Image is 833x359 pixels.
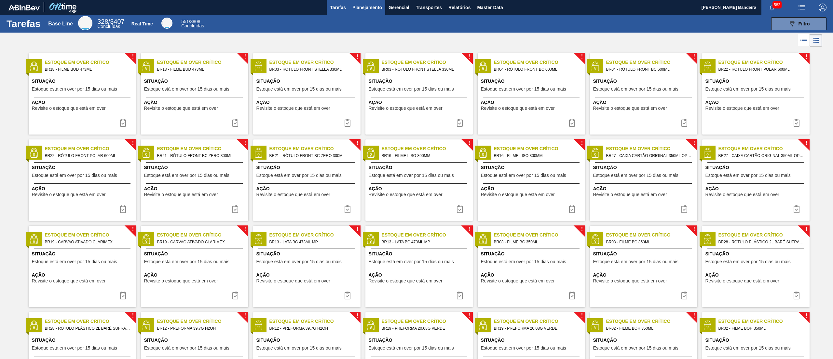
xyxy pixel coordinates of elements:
span: Situação [144,337,247,344]
span: Estoque está em over por 15 dias ou mais [256,87,342,92]
span: Estoque está em over por 15 dias ou mais [256,259,342,264]
img: status [366,62,376,71]
span: Situação [705,251,808,257]
img: status [141,148,151,158]
img: icon-task complete [456,205,464,213]
div: Completar tarefa: 30128890 [564,289,580,302]
img: icon-task complete [119,205,127,213]
span: Estoque está em over por 15 dias ou mais [144,346,229,351]
span: Revisite o estoque que está em over [481,192,555,197]
span: Situação [256,164,359,171]
img: status [253,148,263,158]
span: Ação [144,185,247,192]
span: Estoque em Over Crítico [606,232,697,238]
span: Estoque em Over Crítico [718,318,810,325]
span: ! [132,54,134,59]
button: Filtro [771,17,826,30]
span: Estoque em Over Crítico [269,232,361,238]
span: ! [244,54,246,59]
span: ! [469,141,471,146]
div: Real Time [131,21,153,26]
span: ! [132,227,134,232]
span: BR03 - RÓTULO FRONT STELLA 330ML [382,66,468,73]
img: status [703,62,712,71]
span: Ação [32,272,134,279]
span: / 3407 [97,18,124,25]
div: Base Line [48,21,73,27]
span: Estoque está em over por 15 dias ou mais [705,173,791,178]
span: Estoque em Over Crítico [45,145,136,152]
img: icon-task complete [119,119,127,127]
span: ! [244,227,246,232]
span: BR19 - CARVAO ATIVADO CLARIMEX [157,238,243,246]
div: Completar tarefa: 30128884 [115,203,131,216]
span: BR03 - FILME BC 350ML [606,238,692,246]
span: Revisite o estoque que está em over [32,279,106,283]
span: Situação [369,337,471,344]
img: icon-task complete [680,119,688,127]
span: Revisite o estoque que está em over [705,279,779,283]
span: ! [244,141,246,146]
button: icon-task complete [676,116,692,129]
span: BR22 - RÓTULO FRONT POLAR 600ML [718,66,804,73]
span: BR13 - LATA BC 473ML MP [269,238,355,246]
span: Revisite o estoque que está em over [481,279,555,283]
button: icon-task complete [789,203,804,216]
button: Notificações [761,3,782,12]
div: Completar tarefa: 30128882 [452,116,468,129]
span: BR28 - RÓTULO PLÁSTICO 2L BARÉ SUFRAMA AH [718,238,804,246]
span: Situação [593,78,696,85]
div: Completar tarefa: 30128886 [452,203,468,216]
span: Estoque está em over por 15 dias ou mais [705,87,791,92]
span: ! [356,227,358,232]
img: status [703,148,712,158]
img: icon-task complete [680,292,688,299]
span: Relatórios [448,4,471,11]
span: BR02 - FILME BOH 350ML [718,325,804,332]
button: icon-task complete [452,116,468,129]
button: icon-task complete [340,289,355,302]
span: Revisite o estoque que está em over [369,106,443,111]
div: Completar tarefa: 30128885 [227,203,243,216]
div: Completar tarefa: 30128883 [676,116,692,129]
span: BR21 - RÓTULO FRONT BC ZERO 300ML [269,152,355,159]
div: Completar tarefa: 30128881 [115,116,131,129]
span: Estoque em Over Crítico [382,59,473,66]
button: icon-task complete [227,289,243,302]
span: Revisite o estoque que está em over [593,279,667,283]
span: BR12 - PREFORMA 39,7G H2OH [269,325,355,332]
img: status [141,62,151,71]
span: Estoque em Over Crítico [718,145,810,152]
span: / 3808 [181,19,200,24]
span: Revisite o estoque que está em over [144,192,218,197]
span: Revisite o estoque que está em over [256,106,330,111]
span: Ação [256,185,359,192]
span: Estoque em Over Crítico [157,59,248,66]
button: icon-task complete [340,203,355,216]
div: Real Time [181,20,204,28]
span: Estoque em Over Crítico [606,59,697,66]
span: Situação [32,164,134,171]
span: Estoque está em over por 15 dias ou mais [593,173,678,178]
span: Estoque está em over por 15 dias ou mais [593,87,678,92]
span: ! [356,54,358,59]
div: Completar tarefa: 30128882 [340,116,355,129]
span: Situação [705,337,808,344]
img: icon-task complete [680,205,688,213]
div: Completar tarefa: 30128891 [789,289,804,302]
img: icon-task complete [568,119,576,127]
img: status [253,234,263,244]
span: Estoque está em over por 15 dias ou mais [32,346,117,351]
span: Situação [593,337,696,344]
span: Concluídas [181,23,204,28]
div: Completar tarefa: 30128881 [227,116,243,129]
span: Situação [32,251,134,257]
span: ! [693,54,695,59]
span: Estoque está em over por 15 dias ou mais [481,346,566,351]
img: icon-task complete [119,292,127,299]
span: ! [693,227,695,232]
img: status [141,321,151,330]
span: Situação [144,251,247,257]
span: BR27 - CAIXA CARTÃO ORIGINAL 350ML OPEN CORNER [718,152,804,159]
span: Filtro [799,21,810,26]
